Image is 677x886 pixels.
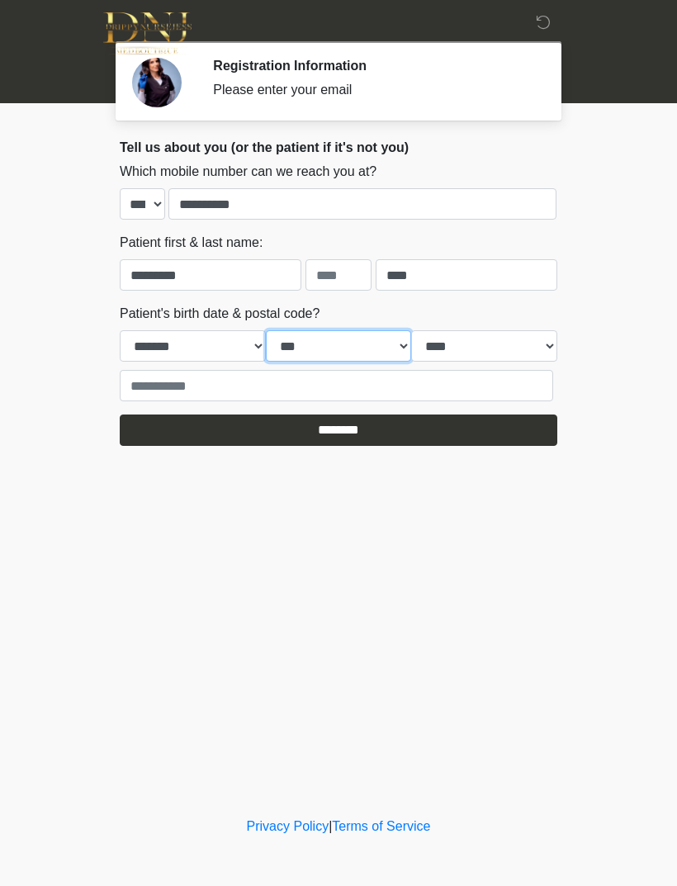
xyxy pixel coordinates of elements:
[247,819,329,833] a: Privacy Policy
[120,304,320,324] label: Patient's birth date & postal code?
[132,58,182,107] img: Agent Avatar
[329,819,332,833] a: |
[213,80,533,100] div: Please enter your email
[120,233,263,253] label: Patient first & last name:
[332,819,430,833] a: Terms of Service
[120,140,557,155] h2: Tell us about you (or the patient if it's not you)
[103,12,192,54] img: DNJ Med Boutique Logo
[120,162,376,182] label: Which mobile number can we reach you at?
